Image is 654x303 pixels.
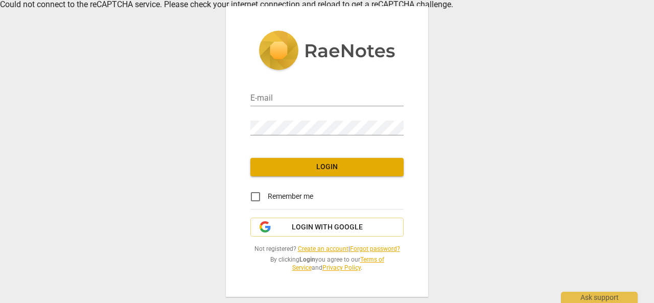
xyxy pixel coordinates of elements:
a: Terms of Service [292,256,384,272]
div: Ask support [561,292,638,303]
a: Forgot password? [350,245,400,252]
b: Login [299,256,315,263]
span: Remember me [268,191,313,202]
span: Not registered? | [250,245,404,253]
a: Privacy Policy [322,264,361,271]
button: Login [250,158,404,176]
img: 5ac2273c67554f335776073100b6d88f.svg [259,31,395,73]
button: Login with Google [250,218,404,237]
span: By clicking you agree to our and . [250,255,404,272]
span: Login with Google [292,222,363,232]
span: Login [259,162,395,172]
a: Create an account [298,245,348,252]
